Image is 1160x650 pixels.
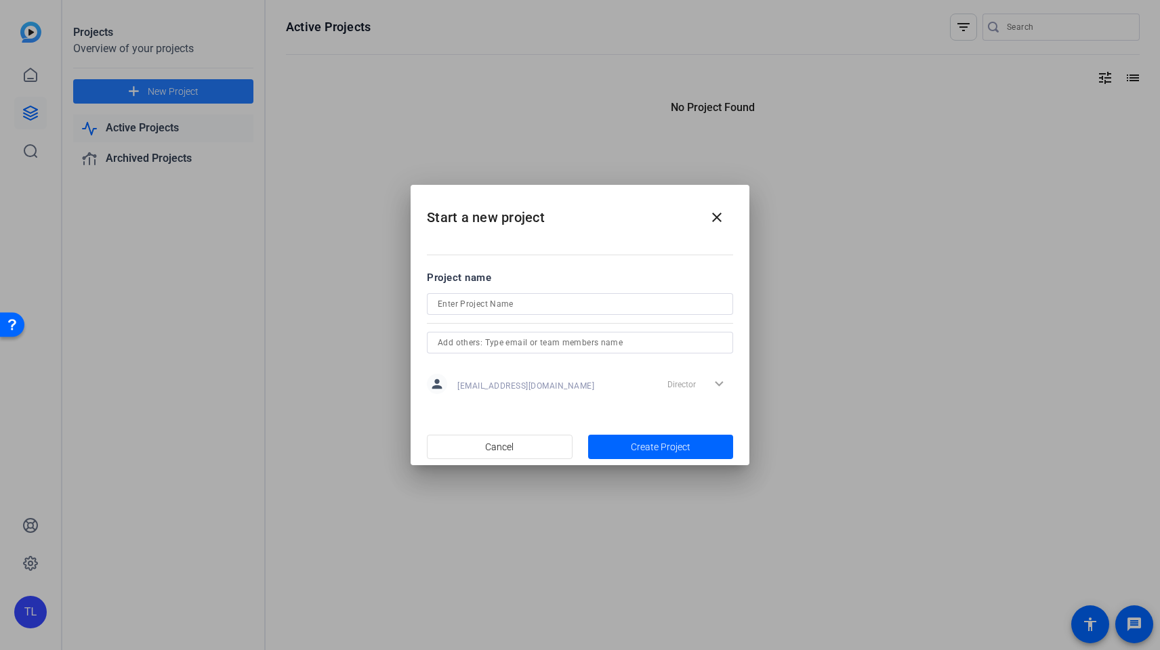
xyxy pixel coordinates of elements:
[709,209,725,225] mat-icon: close
[485,434,514,460] span: Cancel
[457,381,594,391] span: [EMAIL_ADDRESS][DOMAIN_NAME]
[411,185,749,240] h2: Start a new project
[427,374,447,394] mat-icon: person
[427,435,573,459] button: Cancel
[427,270,733,285] div: Project name
[588,435,734,459] button: Create Project
[438,334,722,351] input: Add others: Type email or team members name
[438,296,722,312] input: Enter Project Name
[631,440,690,454] span: Create Project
